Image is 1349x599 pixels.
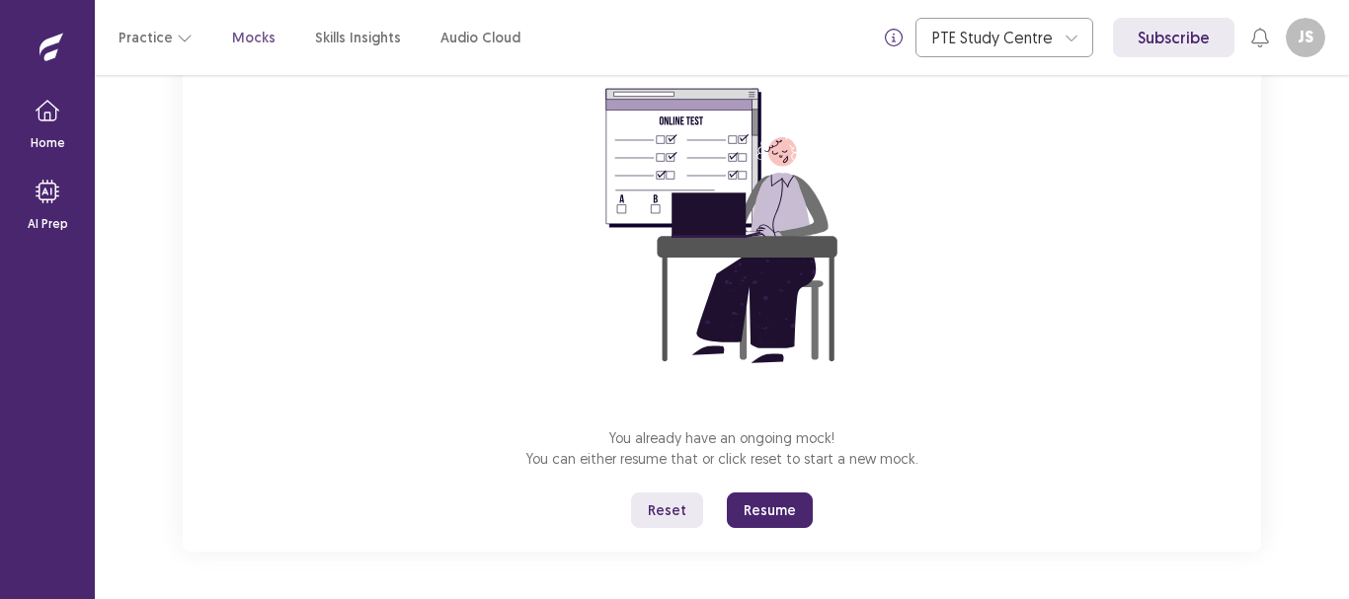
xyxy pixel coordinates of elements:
[1286,18,1325,57] button: JS
[526,427,918,469] p: You already have an ongoing mock! You can either resume that or click reset to start a new mock.
[1113,18,1234,57] a: Subscribe
[315,28,401,48] a: Skills Insights
[544,48,900,404] img: attend-mock
[932,19,1055,56] div: PTE Study Centre
[31,134,65,152] p: Home
[119,20,193,55] button: Practice
[232,28,276,48] a: Mocks
[28,215,68,233] p: AI Prep
[440,28,520,48] a: Audio Cloud
[631,492,703,528] button: Reset
[876,20,912,55] button: info
[727,492,813,528] button: Resume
